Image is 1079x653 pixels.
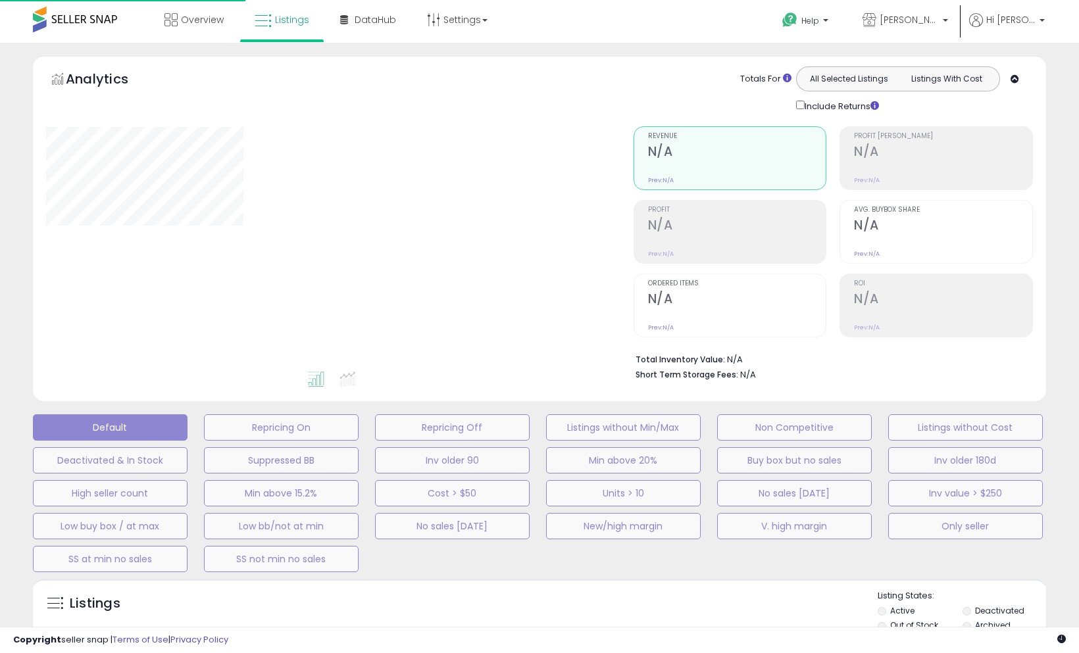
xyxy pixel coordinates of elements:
[854,176,880,184] small: Prev: N/A
[33,480,188,506] button: High seller count
[801,15,819,26] span: Help
[786,98,895,113] div: Include Returns
[546,480,701,506] button: Units > 10
[375,447,530,473] button: Inv older 90
[854,206,1032,214] span: Avg. Buybox Share
[204,414,359,441] button: Repricing On
[13,633,61,646] strong: Copyright
[888,414,1043,441] button: Listings without Cost
[888,447,1043,473] button: Inv older 180d
[800,70,898,87] button: All Selected Listings
[648,280,826,287] span: Ordered Items
[648,218,826,235] h2: N/A
[33,414,188,441] button: Default
[717,513,872,539] button: V. high margin
[66,70,154,91] h5: Analytics
[636,369,738,380] b: Short Term Storage Fees:
[888,513,1043,539] button: Only seller
[854,218,1032,235] h2: N/A
[740,73,791,85] div: Totals For
[204,447,359,473] button: Suppressed BB
[33,513,188,539] button: Low buy box / at max
[375,513,530,539] button: No sales [DATE]
[546,447,701,473] button: Min above 20%
[854,324,880,331] small: Prev: N/A
[648,176,674,184] small: Prev: N/A
[854,280,1032,287] span: ROI
[181,13,224,26] span: Overview
[375,414,530,441] button: Repricing Off
[880,13,939,26] span: [PERSON_NAME] & Co
[648,206,826,214] span: Profit
[717,414,872,441] button: Non Competitive
[355,13,396,26] span: DataHub
[648,250,674,258] small: Prev: N/A
[854,144,1032,162] h2: N/A
[33,447,188,473] button: Deactivated & In Stock
[648,324,674,331] small: Prev: N/A
[648,291,826,309] h2: N/A
[772,2,841,43] a: Help
[717,447,872,473] button: Buy box but no sales
[648,144,826,162] h2: N/A
[897,70,995,87] button: Listings With Cost
[275,13,309,26] span: Listings
[888,480,1043,506] button: Inv value > $250
[854,291,1032,309] h2: N/A
[717,480,872,506] button: No sales [DATE]
[636,354,725,365] b: Total Inventory Value:
[204,480,359,506] button: Min above 15.2%
[33,546,188,572] button: SS at min no sales
[854,250,880,258] small: Prev: N/A
[854,133,1032,140] span: Profit [PERSON_NAME]
[636,351,1024,366] li: N/A
[546,414,701,441] button: Listings without Min/Max
[375,480,530,506] button: Cost > $50
[782,12,798,28] i: Get Help
[204,513,359,539] button: Low bb/not at min
[13,634,228,646] div: seller snap | |
[546,513,701,539] button: New/high margin
[204,546,359,572] button: SS not min no sales
[740,368,756,381] span: N/A
[969,13,1045,43] a: Hi [PERSON_NAME]
[986,13,1036,26] span: Hi [PERSON_NAME]
[648,133,826,140] span: Revenue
